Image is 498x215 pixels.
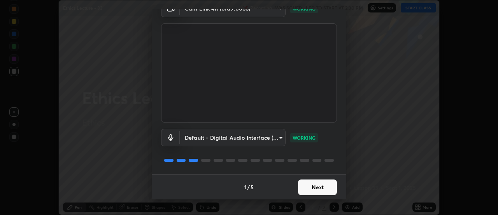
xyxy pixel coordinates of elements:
h4: 5 [251,183,254,191]
button: Next [298,179,337,195]
p: WORKING [293,134,316,141]
h4: / [247,183,250,191]
h4: 1 [244,183,247,191]
div: Cam Link 4K (0fd9:0066) [180,129,286,146]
